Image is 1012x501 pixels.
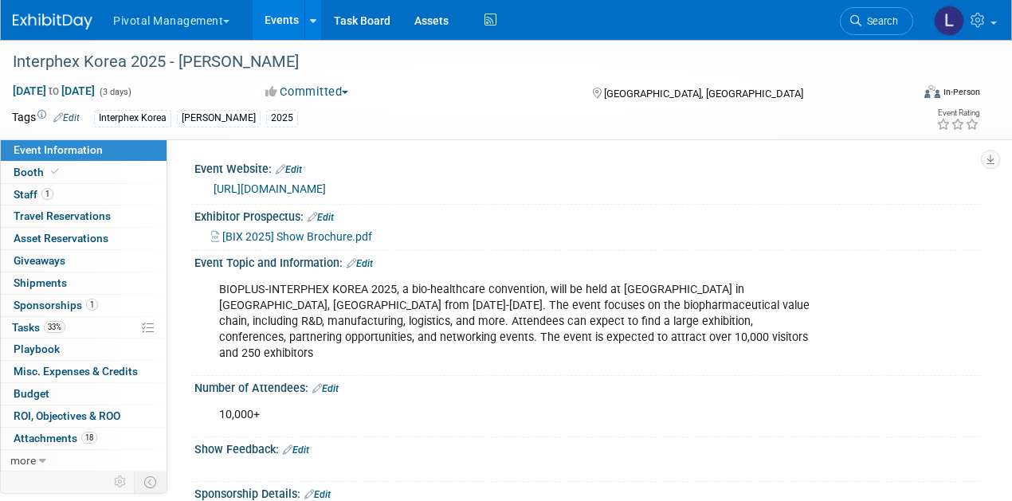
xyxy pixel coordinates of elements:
[1,184,167,205] a: Staff1
[10,454,36,467] span: more
[266,110,298,127] div: 2025
[14,188,53,201] span: Staff
[260,84,355,100] button: Committed
[214,182,326,195] a: [URL][DOMAIN_NAME]
[208,399,825,431] div: 10,000+
[46,84,61,97] span: to
[283,444,309,456] a: Edit
[312,383,339,394] a: Edit
[604,88,803,100] span: [GEOGRAPHIC_DATA], [GEOGRAPHIC_DATA]
[53,112,80,123] a: Edit
[1,295,167,316] a: Sponsorships1
[14,387,49,400] span: Budget
[14,432,97,444] span: Attachments
[14,166,62,178] span: Booth
[304,489,331,500] a: Edit
[14,409,120,422] span: ROI, Objectives & ROO
[14,232,108,245] span: Asset Reservations
[194,205,980,225] div: Exhibitor Prospectus:
[1,428,167,449] a: Attachments18
[14,299,98,311] span: Sponsorships
[861,15,898,27] span: Search
[276,164,302,175] a: Edit
[347,258,373,269] a: Edit
[41,188,53,200] span: 1
[943,86,980,98] div: In-Person
[1,205,167,227] a: Travel Reservations
[86,299,98,311] span: 1
[1,250,167,272] a: Giveaways
[12,321,65,334] span: Tasks
[14,209,111,222] span: Travel Reservations
[194,437,980,458] div: Show Feedback:
[14,276,67,289] span: Shipments
[107,472,135,492] td: Personalize Event Tab Strip
[194,157,980,178] div: Event Website:
[14,342,60,355] span: Playbook
[211,230,372,243] a: [BIX 2025] Show Brochure.pdf
[194,376,980,397] div: Number of Attendees:
[1,383,167,405] a: Budget
[208,274,825,370] div: BIOPLUS-INTERPHEX KOREA 2025, a bio-healthcare convention, will be held at [GEOGRAPHIC_DATA] in [...
[1,317,167,339] a: Tasks33%
[936,109,979,117] div: Event Rating
[81,432,97,444] span: 18
[14,254,65,267] span: Giveaways
[840,7,913,35] a: Search
[94,110,171,127] div: Interphex Korea
[1,361,167,382] a: Misc. Expenses & Credits
[51,167,59,176] i: Booth reservation complete
[12,84,96,98] span: [DATE] [DATE]
[1,139,167,161] a: Event Information
[177,110,261,127] div: [PERSON_NAME]
[924,85,940,98] img: Format-Inperson.png
[1,339,167,360] a: Playbook
[1,162,167,183] a: Booth
[1,272,167,294] a: Shipments
[194,251,980,272] div: Event Topic and Information:
[7,48,897,76] div: Interphex Korea 2025 - [PERSON_NAME]
[14,365,138,378] span: Misc. Expenses & Credits
[14,143,103,156] span: Event Information
[934,6,964,36] img: Leslie Pelton
[1,450,167,472] a: more
[1,228,167,249] a: Asset Reservations
[222,230,372,243] span: [BIX 2025] Show Brochure.pdf
[839,83,981,107] div: Event Format
[308,212,334,223] a: Edit
[12,109,80,127] td: Tags
[98,87,131,97] span: (3 days)
[13,14,92,29] img: ExhibitDay
[44,321,65,333] span: 33%
[135,472,167,492] td: Toggle Event Tabs
[1,405,167,427] a: ROI, Objectives & ROO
